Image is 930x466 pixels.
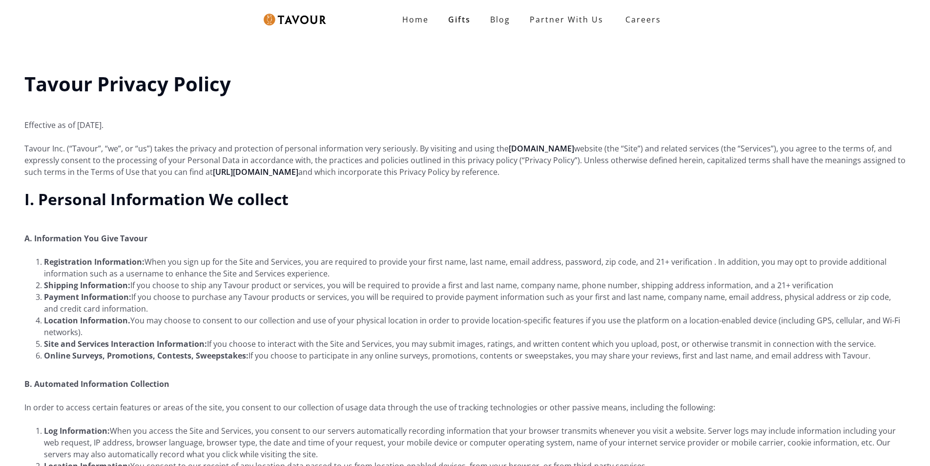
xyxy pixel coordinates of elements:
strong: Site and Services Interaction Information: [44,339,207,349]
p: Effective as of [DATE]. [24,107,906,131]
li: If you choose to ship any Tavour product or services, you will be required to provide a first and... [44,279,906,291]
p: Tavour Inc. (“Tavour”, “we”, or “us”) takes the privacy and protection of personal information ve... [24,143,906,178]
strong: Log Information: [44,425,110,436]
li: You may choose to consent to our collection and use of your physical location in order to provide... [44,315,906,338]
li: If you choose to purchase any Tavour products or services, you will be required to provide paymen... [44,291,906,315]
strong: B. Automated Information Collection [24,379,169,389]
li: If you choose to interact with the Site and Services, you may submit images, ratings, and written... [44,338,906,350]
li: When you access the Site and Services, you consent to our servers automatically recording informa... [44,425,906,460]
a: Blog [480,10,520,29]
li: If you choose to participate in any online surveys, promotions, contents or sweepstakes, you may ... [44,350,906,361]
strong: Registration Information: [44,256,145,267]
strong: A. Information You Give Tavour [24,233,147,244]
a: Gifts [438,10,480,29]
strong: Careers [625,10,661,29]
a: [DOMAIN_NAME] [509,143,574,154]
strong: Online Surveys, Promotions, Contests, Sweepstakes: [44,350,248,361]
p: In order to access certain features or areas of the site, you consent to our collection of usage ... [24,402,906,413]
a: Home [393,10,438,29]
li: When you sign up for the Site and Services, you are required to provide your first name, last nam... [44,256,906,279]
a: Careers [613,6,668,33]
a: [URL][DOMAIN_NAME] [213,167,298,177]
strong: Home [402,14,429,25]
strong: Location Information. [44,315,130,326]
strong: Shipping Information: [44,280,130,291]
strong: Tavour Privacy Policy [24,70,231,97]
a: Partner With Us [520,10,613,29]
strong: I. Personal Information We collect [24,189,289,210]
strong: Payment Information: [44,292,131,302]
